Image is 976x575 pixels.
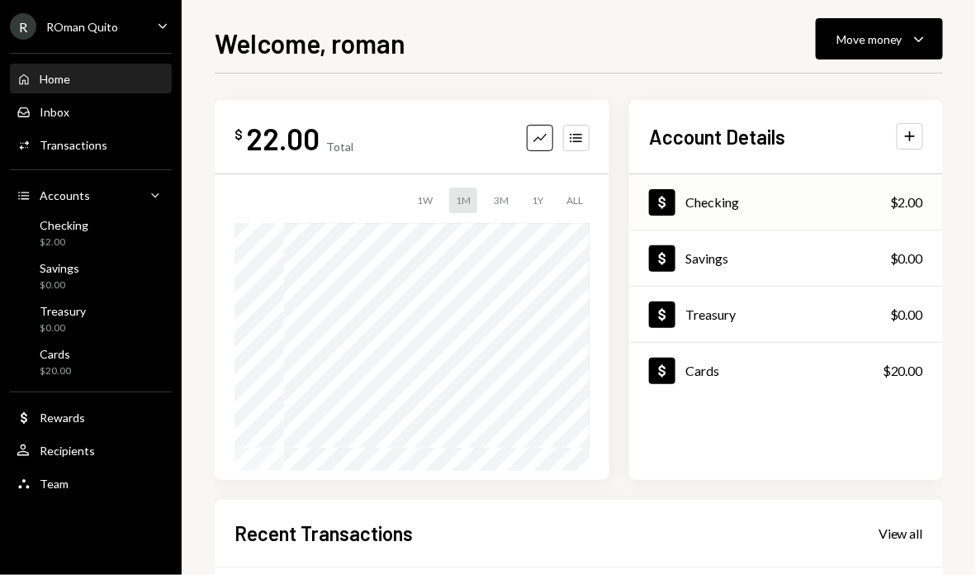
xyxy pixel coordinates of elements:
[487,188,515,213] div: 3M
[40,304,86,318] div: Treasury
[410,188,439,213] div: 1W
[10,130,172,159] a: Transactions
[685,307,736,322] div: Treasury
[685,363,719,378] div: Cards
[879,524,923,542] a: View all
[40,261,79,275] div: Savings
[40,477,69,491] div: Team
[10,180,172,210] a: Accounts
[40,72,70,86] div: Home
[46,20,118,34] div: ROman Quito
[629,287,943,342] a: Treasury$0.00
[10,256,172,296] a: Savings$0.00
[649,123,785,150] h2: Account Details
[40,364,71,378] div: $20.00
[10,97,172,126] a: Inbox
[40,278,79,292] div: $0.00
[235,520,413,547] h2: Recent Transactions
[326,140,353,154] div: Total
[685,250,728,266] div: Savings
[10,299,172,339] a: Treasury$0.00
[10,213,172,253] a: Checking$2.00
[10,435,172,465] a: Recipients
[629,343,943,398] a: Cards$20.00
[10,468,172,498] a: Team
[10,64,172,93] a: Home
[235,126,243,143] div: $
[40,218,88,232] div: Checking
[40,235,88,249] div: $2.00
[883,361,923,381] div: $20.00
[40,444,95,458] div: Recipients
[10,13,36,40] div: R
[10,402,172,432] a: Rewards
[40,411,85,425] div: Rewards
[685,194,739,210] div: Checking
[40,105,69,119] div: Inbox
[890,249,923,268] div: $0.00
[890,305,923,325] div: $0.00
[525,188,550,213] div: 1Y
[629,230,943,286] a: Savings$0.00
[246,120,320,157] div: 22.00
[40,188,90,202] div: Accounts
[879,525,923,542] div: View all
[629,174,943,230] a: Checking$2.00
[890,192,923,212] div: $2.00
[560,188,590,213] div: ALL
[449,188,477,213] div: 1M
[40,138,107,152] div: Transactions
[836,31,903,48] div: Move money
[40,321,86,335] div: $0.00
[10,342,172,382] a: Cards$20.00
[40,347,71,361] div: Cards
[816,18,943,59] button: Move money
[215,26,405,59] h1: Welcome, roman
